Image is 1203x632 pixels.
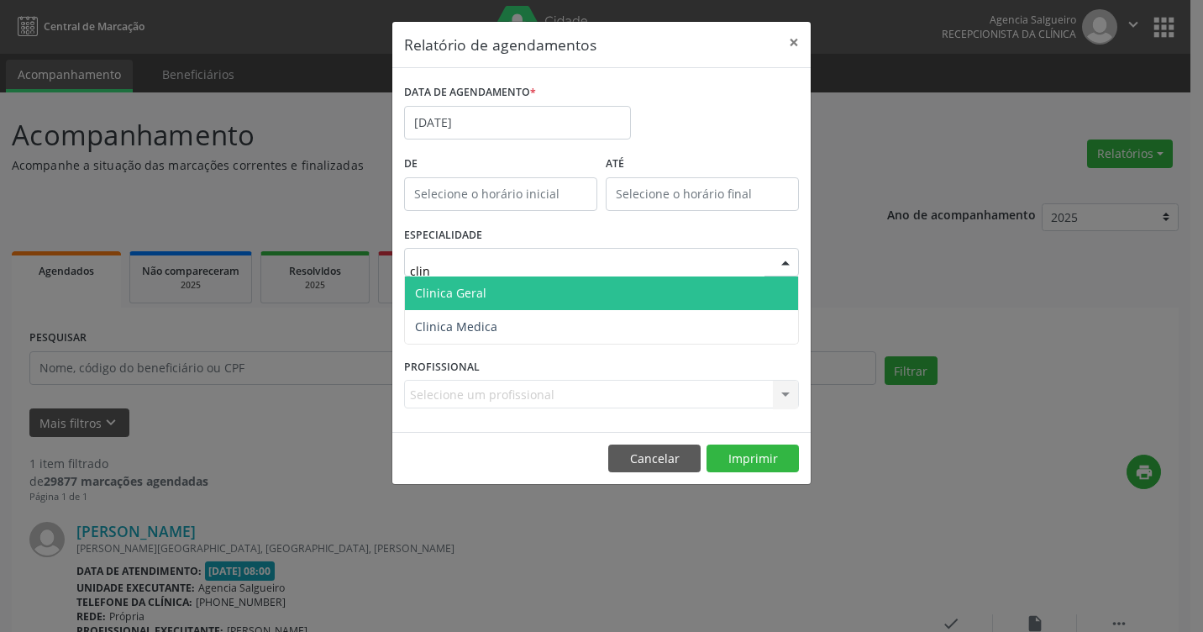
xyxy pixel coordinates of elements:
[404,106,631,140] input: Selecione uma data ou intervalo
[608,445,701,473] button: Cancelar
[404,34,596,55] h5: Relatório de agendamentos
[404,177,597,211] input: Selecione o horário inicial
[777,22,811,63] button: Close
[415,319,497,334] span: Clinica Medica
[404,80,536,106] label: DATA DE AGENDAMENTO
[606,151,799,177] label: ATÉ
[410,254,764,287] input: Seleciona uma especialidade
[404,223,482,249] label: ESPECIALIDADE
[606,177,799,211] input: Selecione o horário final
[404,354,480,380] label: PROFISSIONAL
[415,285,486,301] span: Clinica Geral
[404,151,597,177] label: De
[707,445,799,473] button: Imprimir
